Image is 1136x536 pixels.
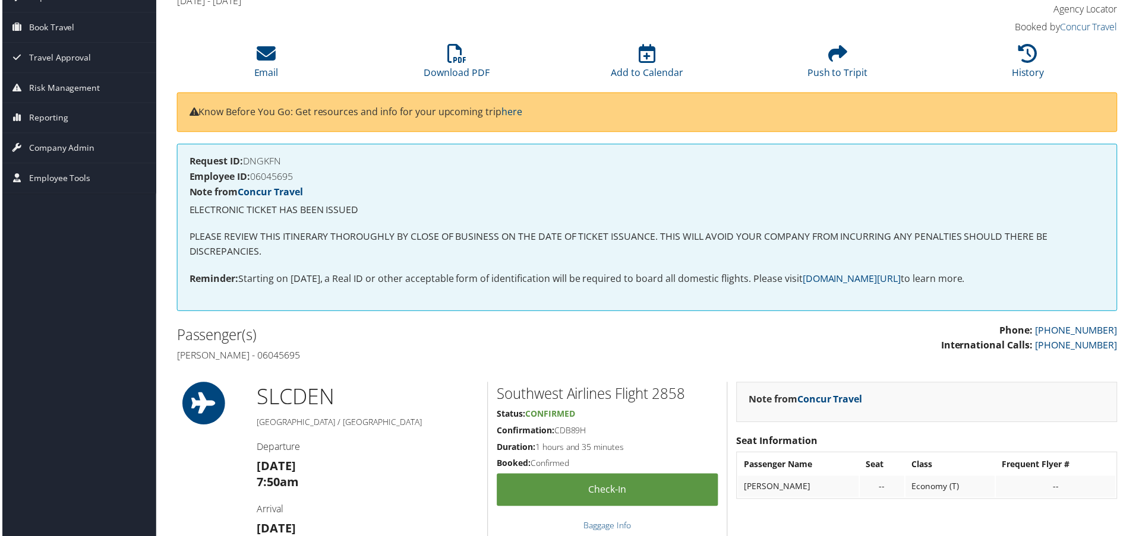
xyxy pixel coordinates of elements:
a: Concur Travel [1062,20,1120,33]
h1: SLC DEN [255,383,478,413]
h5: CDB89H [497,426,719,438]
h5: 1 hours and 35 minutes [497,443,719,455]
span: Employee Tools [27,164,89,194]
th: Passenger Name [739,455,860,477]
span: Company Admin [27,134,93,163]
strong: Phone: [1002,325,1035,338]
strong: Booked: [497,459,531,470]
a: Baggage Info [584,522,632,533]
span: Book Travel [27,12,72,42]
td: Economy (T) [907,478,997,499]
h4: Agency Locator [897,2,1120,15]
a: [PHONE_NUMBER] [1037,340,1120,353]
strong: Duration: [497,443,535,454]
h4: DNGKFN [188,157,1107,166]
p: Starting on [DATE], a Real ID or other acceptable form of identification will be required to boar... [188,272,1107,288]
p: ELECTRONIC TICKET HAS BEEN ISSUED [188,203,1107,218]
strong: Note from [188,186,302,199]
a: here [501,106,522,119]
td: [PERSON_NAME] [739,478,860,499]
a: [PHONE_NUMBER] [1037,325,1120,338]
a: Email [253,50,277,79]
strong: Note from [750,394,864,407]
strong: Status: [497,410,525,421]
a: Concur Travel [236,186,302,199]
h4: Arrival [255,505,478,518]
strong: 7:50am [255,476,298,492]
h4: 06045695 [188,172,1107,182]
a: Download PDF [424,50,490,79]
a: Add to Calendar [611,50,684,79]
a: Check-in [497,475,719,508]
strong: International Calls: [943,340,1035,353]
th: Frequent Flyer # [998,455,1118,477]
h4: Booked by [897,20,1120,33]
p: PLEASE REVIEW THIS ITINERARY THOROUGHLY BY CLOSE OF BUSINESS ON THE DATE OF TICKET ISSUANCE. THIS... [188,230,1107,261]
th: Seat [862,455,906,477]
span: Reporting [27,103,66,133]
h2: Southwest Airlines Flight 2858 [497,385,719,405]
a: [DOMAIN_NAME][URL] [804,273,903,286]
h5: [GEOGRAPHIC_DATA] / [GEOGRAPHIC_DATA] [255,418,478,430]
strong: Confirmation: [497,426,554,437]
strong: Employee ID: [188,170,249,183]
span: Travel Approval [27,43,89,72]
h4: [PERSON_NAME] - 06045695 [175,350,639,363]
a: Concur Travel [799,394,864,407]
a: History [1014,50,1047,79]
strong: [DATE] [255,459,295,475]
th: Class [907,455,997,477]
div: -- [867,483,900,494]
div: -- [1004,483,1112,494]
span: Risk Management [27,73,98,103]
h5: Confirmed [497,459,719,471]
h2: Passenger(s) [175,326,639,346]
strong: Reminder: [188,273,237,286]
strong: Request ID: [188,155,242,168]
a: Push to Tripit [809,50,869,79]
strong: Seat Information [737,436,819,449]
span: Confirmed [525,410,575,421]
h4: Departure [255,442,478,455]
p: Know Before You Go: Get resources and info for your upcoming trip [188,105,1107,120]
